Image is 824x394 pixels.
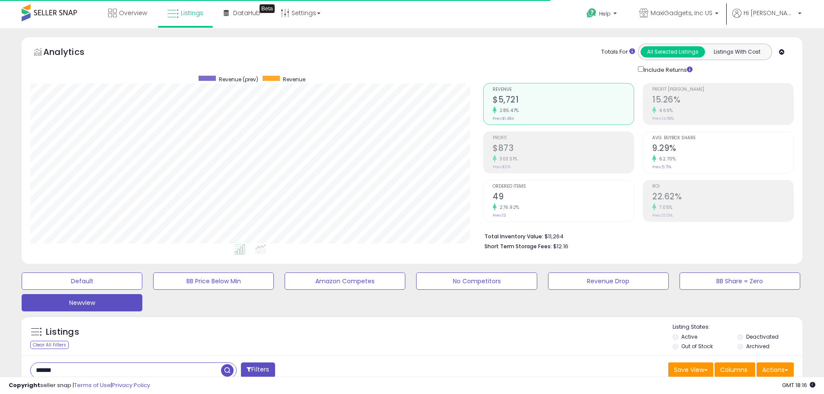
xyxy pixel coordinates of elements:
small: Prev: 14.58% [652,116,674,121]
span: Avg. Buybox Share [652,136,793,141]
span: Help [599,10,611,17]
span: $12.16 [553,242,568,250]
h5: Listings [46,326,79,338]
button: Columns [715,362,755,377]
div: Clear All Filters [30,341,69,349]
span: Revenue (prev) [219,76,258,83]
button: No Competitors [416,272,537,290]
a: Privacy Policy [112,381,150,389]
span: Revenue [283,76,305,83]
span: Ordered Items [493,184,634,189]
small: 303.51% [497,156,518,162]
small: Prev: 21.13% [652,213,673,218]
p: Listing States: [673,323,802,331]
h5: Analytics [43,46,101,60]
div: Tooltip anchor [260,4,275,13]
span: 2025-10-14 18:16 GMT [782,381,815,389]
small: 7.05% [656,204,673,211]
span: Overview [119,9,147,17]
label: Archived [746,343,769,350]
label: Out of Stock [681,343,713,350]
span: Profit [PERSON_NAME] [652,87,793,92]
div: seller snap | | [9,381,150,390]
small: Prev: $1,484 [493,116,514,121]
strong: Copyright [9,381,40,389]
button: BB Price Below Min [153,272,274,290]
span: DataHub [233,9,260,17]
small: 4.66% [656,107,673,114]
button: BB Share = Zero [680,272,800,290]
small: Prev: $216 [493,164,510,170]
h2: 22.62% [652,192,793,203]
button: Amazon Competes [285,272,405,290]
h2: $873 [493,143,634,155]
small: 62.70% [656,156,676,162]
li: $11,264 [484,231,787,241]
b: Total Inventory Value: [484,233,543,240]
span: Revenue [493,87,634,92]
button: Listings With Cost [705,46,769,58]
label: Deactivated [746,333,779,340]
span: Hi [PERSON_NAME] [744,9,795,17]
b: Short Term Storage Fees: [484,243,552,250]
button: Newview [22,294,142,311]
small: Prev: 5.71% [652,164,671,170]
button: Revenue Drop [548,272,669,290]
i: Get Help [586,8,597,19]
h2: 9.29% [652,143,793,155]
h2: 15.26% [652,95,793,106]
div: Include Returns [632,64,703,74]
a: Hi [PERSON_NAME] [732,9,802,28]
a: Help [580,1,625,28]
span: Listings [181,9,203,17]
button: Actions [757,362,794,377]
h2: $5,721 [493,95,634,106]
span: Profit [493,136,634,141]
button: Save View [668,362,713,377]
button: All Selected Listings [641,46,705,58]
span: ROI [652,184,793,189]
label: Active [681,333,697,340]
h2: 49 [493,192,634,203]
span: Columns [720,365,747,374]
button: Default [22,272,142,290]
small: 285.47% [497,107,519,114]
small: Prev: 13 [493,213,506,218]
button: Filters [241,362,275,378]
span: MaxiGadgets, Inc US [651,9,712,17]
small: 276.92% [497,204,519,211]
a: Terms of Use [74,381,111,389]
div: Totals For [601,48,635,56]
